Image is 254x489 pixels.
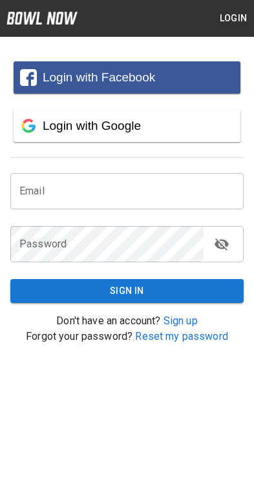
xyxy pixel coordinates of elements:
p: Don't have an account? [10,313,244,329]
button: Login with Google [14,110,240,142]
button: Login [213,6,254,30]
button: Login with Facebook [14,61,240,94]
a: Sign up [164,315,198,327]
span: Login with Facebook [43,70,155,84]
span: Login with Google [43,119,141,132]
a: Reset my password [135,330,228,342]
button: Sign In [10,279,244,303]
img: logo [6,12,78,25]
p: Forgot your password? [10,329,244,344]
button: toggle password visibility [209,231,235,257]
